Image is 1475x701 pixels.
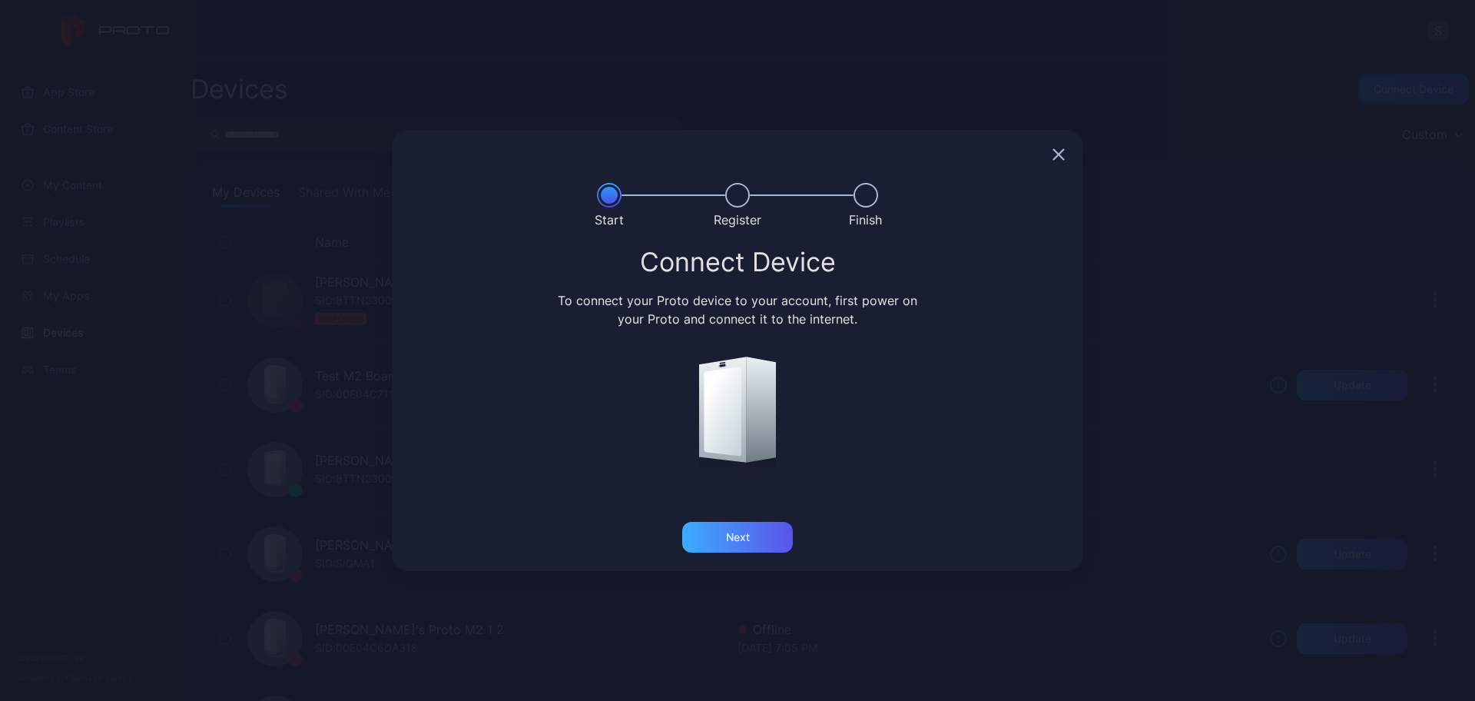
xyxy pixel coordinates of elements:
[595,211,624,229] div: Start
[555,291,920,328] div: To connect your Proto device to your account, first power on your Proto and connect it to the int...
[714,211,761,229] div: Register
[849,211,882,229] div: Finish
[726,531,750,543] div: Next
[682,522,793,553] button: Next
[410,248,1065,276] div: Connect Device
